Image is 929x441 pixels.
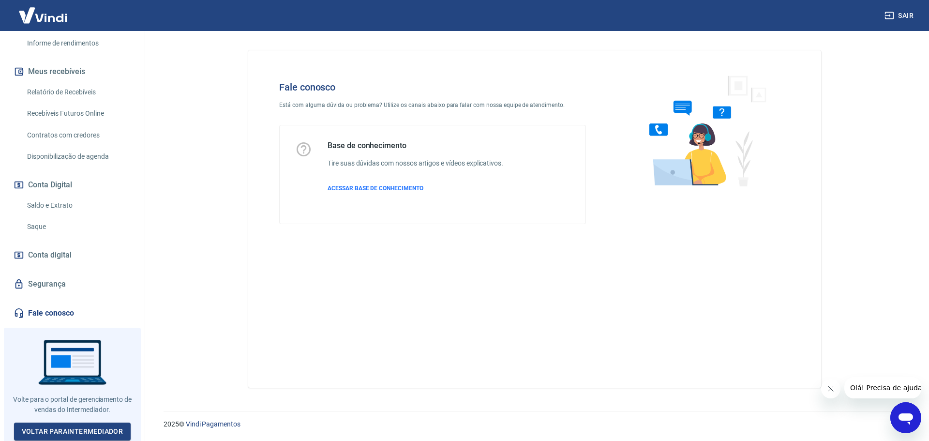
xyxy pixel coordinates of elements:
[630,66,777,195] img: Fale conosco
[12,244,133,266] a: Conta digital
[23,104,133,123] a: Recebíveis Futuros Online
[14,423,131,441] a: Voltar paraIntermediador
[328,141,503,151] h5: Base de conhecimento
[328,185,423,192] span: ACESSAR BASE DE CONHECIMENTO
[279,81,586,93] h4: Fale conosco
[23,33,133,53] a: Informe de rendimentos
[6,7,81,15] span: Olá! Precisa de ajuda?
[186,420,240,428] a: Vindi Pagamentos
[279,101,586,109] p: Está com alguma dúvida ou problema? Utilize os canais abaixo para falar com nossa equipe de atend...
[821,379,840,398] iframe: Fechar mensagem
[23,125,133,145] a: Contratos com credores
[12,274,133,295] a: Segurança
[12,61,133,82] button: Meus recebíveis
[12,174,133,196] button: Conta Digital
[28,248,72,262] span: Conta digital
[23,147,133,167] a: Disponibilização de agenda
[328,184,503,193] a: ACESSAR BASE DE CONHECIMENTO
[12,303,133,324] a: Fale conosco
[12,0,75,30] img: Vindi
[844,377,921,398] iframe: Mensagem da empresa
[23,82,133,102] a: Relatório de Recebíveis
[164,419,906,429] p: 2025 ©
[23,196,133,215] a: Saldo e Extrato
[890,402,921,433] iframe: Botão para abrir a janela de mensagens
[883,7,917,25] button: Sair
[23,217,133,237] a: Saque
[328,158,503,168] h6: Tire suas dúvidas com nossos artigos e vídeos explicativos.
